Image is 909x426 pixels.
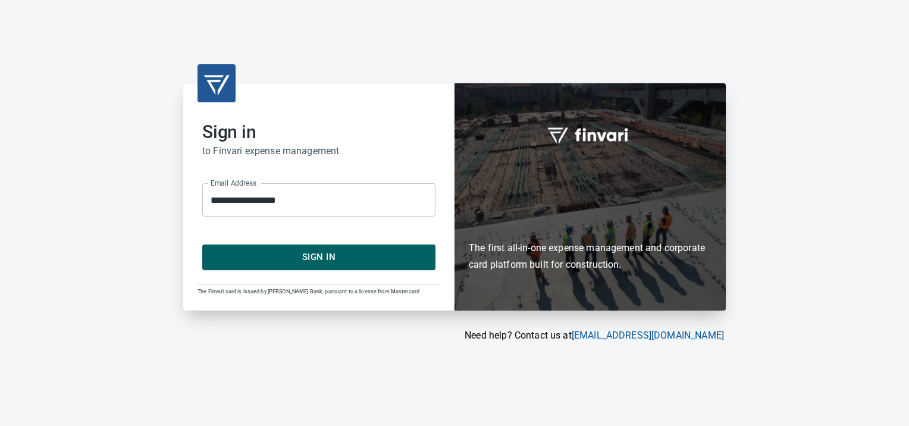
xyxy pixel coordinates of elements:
h6: to Finvari expense management [202,143,435,159]
button: Sign In [202,245,435,270]
img: transparent_logo.png [202,69,231,98]
p: Need help? Contact us at [183,328,724,343]
h6: The first all-in-one expense management and corporate card platform built for construction. [469,171,711,273]
span: The Finvari card is issued by [PERSON_NAME] Bank, pursuant to a license from Mastercard [198,289,419,295]
span: Sign In [215,249,422,265]
div: Finvari [454,83,726,310]
a: [EMAIL_ADDRESS][DOMAIN_NAME] [572,330,724,341]
h2: Sign in [202,121,435,143]
img: fullword_logo_white.png [546,121,635,148]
